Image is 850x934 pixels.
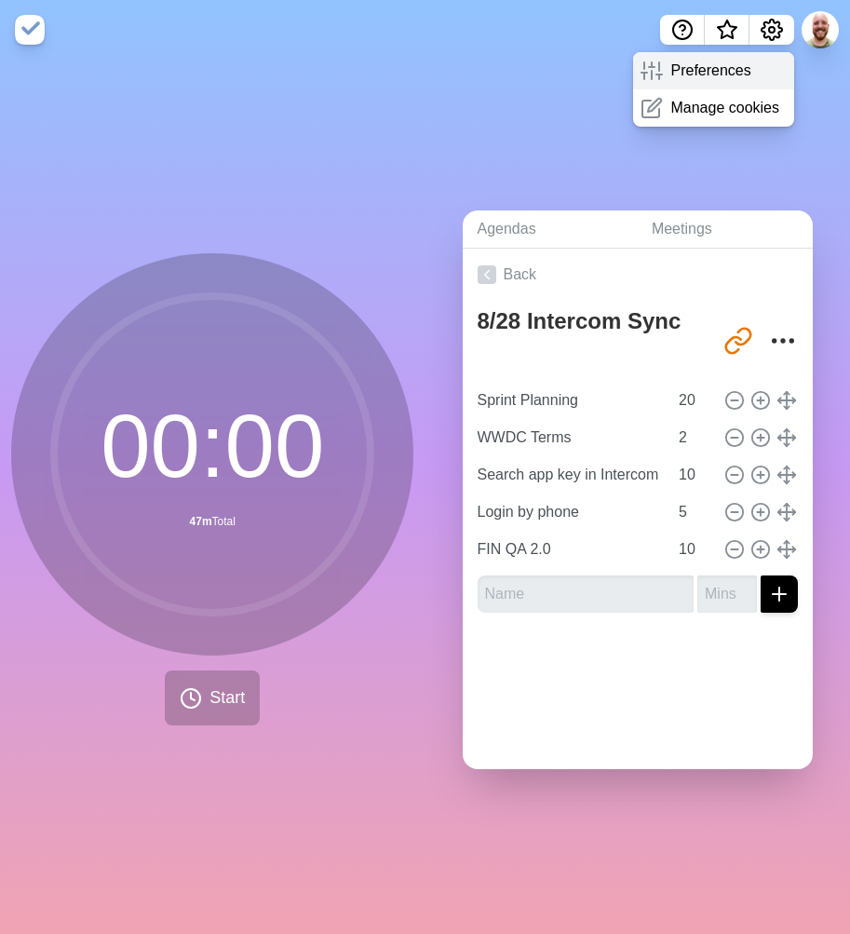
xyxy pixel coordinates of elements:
[209,685,245,711] span: Start
[463,210,637,249] a: Agendas
[660,15,705,45] button: Help
[470,494,668,531] input: Name
[671,419,716,456] input: Mins
[720,322,757,359] button: Share link
[670,60,750,82] p: Preferences
[670,97,779,119] p: Manage cookies
[470,382,668,419] input: Name
[671,531,716,568] input: Mins
[15,15,45,45] img: timeblocks logo
[470,531,668,568] input: Name
[671,494,716,531] input: Mins
[463,249,814,301] a: Back
[749,15,794,45] button: Settings
[470,419,668,456] input: Name
[470,456,668,494] input: Name
[637,210,813,249] a: Meetings
[705,15,749,45] button: What’s new
[671,382,716,419] input: Mins
[165,670,260,725] button: Start
[478,575,695,613] input: Name
[697,575,757,613] input: Mins
[764,322,802,359] button: More
[671,456,716,494] input: Mins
